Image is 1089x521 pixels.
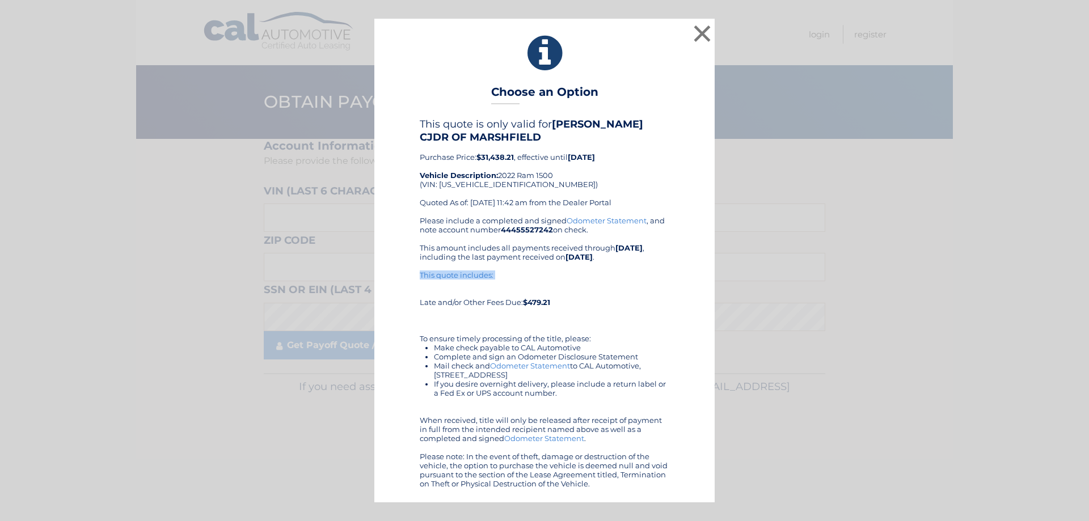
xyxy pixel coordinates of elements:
[434,352,669,361] li: Complete and sign an Odometer Disclosure Statement
[501,225,553,234] b: 44455527242
[523,298,550,307] b: $479.21
[490,361,570,370] a: Odometer Statement
[476,153,514,162] b: $31,438.21
[420,171,498,180] strong: Vehicle Description:
[504,434,584,443] a: Odometer Statement
[420,216,669,488] div: Please include a completed and signed , and note account number on check. This amount includes al...
[567,216,647,225] a: Odometer Statement
[420,118,669,143] h4: This quote is only valid for
[420,270,669,307] div: This quote includes: Late and/or Other Fees Due:
[565,252,593,261] b: [DATE]
[434,379,669,397] li: If you desire overnight delivery, please include a return label or a Fed Ex or UPS account number.
[691,22,714,45] button: ×
[615,243,643,252] b: [DATE]
[434,361,669,379] li: Mail check and to CAL Automotive, [STREET_ADDRESS]
[420,118,643,143] b: [PERSON_NAME] CJDR OF MARSHFIELD
[434,343,669,352] li: Make check payable to CAL Automotive
[420,118,669,215] div: Purchase Price: , effective until 2022 Ram 1500 (VIN: [US_VEHICLE_IDENTIFICATION_NUMBER]) Quoted ...
[491,85,598,105] h3: Choose an Option
[568,153,595,162] b: [DATE]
